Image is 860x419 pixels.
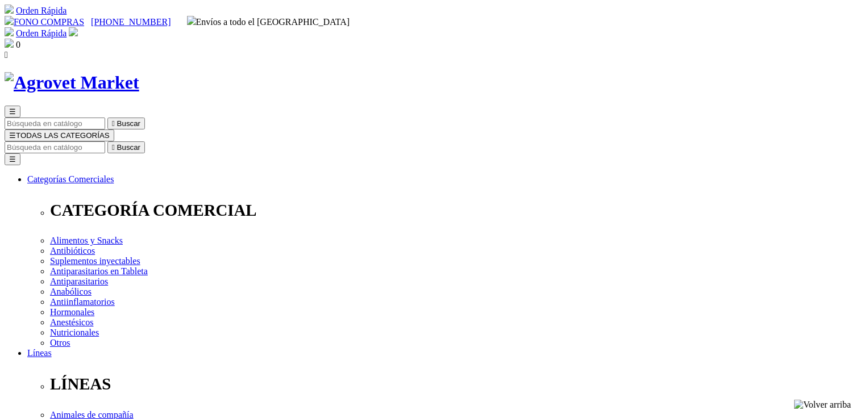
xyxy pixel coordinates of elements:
[107,118,145,129] button:  Buscar
[5,72,139,93] img: Agrovet Market
[187,17,350,27] span: Envíos a todo el [GEOGRAPHIC_DATA]
[5,5,14,14] img: shopping-cart.svg
[5,129,114,141] button: ☰TODAS LAS CATEGORÍAS
[50,328,99,337] a: Nutricionales
[5,118,105,129] input: Buscar
[50,297,115,307] a: Antiinflamatorios
[5,16,14,25] img: phone.svg
[27,348,52,358] a: Líneas
[5,39,14,48] img: shopping-bag.svg
[69,28,78,38] a: Acceda a su cuenta de cliente
[117,119,140,128] span: Buscar
[91,17,171,27] a: [PHONE_NUMBER]
[107,141,145,153] button:  Buscar
[69,27,78,36] img: user.svg
[50,201,855,220] p: CATEGORÍA COMERCIAL
[5,153,20,165] button: ☰
[187,16,196,25] img: delivery-truck.svg
[112,143,115,152] i: 
[27,174,114,184] a: Categorías Comerciales
[5,27,14,36] img: shopping-cart.svg
[50,256,140,266] a: Suplementos inyectables
[9,131,16,140] span: ☰
[5,17,84,27] a: FONO COMPRAS
[50,236,123,245] a: Alimentos y Snacks
[5,50,8,60] i: 
[5,141,105,153] input: Buscar
[112,119,115,128] i: 
[50,338,70,347] a: Otros
[5,106,20,118] button: ☰
[50,276,108,286] a: Antiparasitarios
[16,6,67,15] a: Orden Rápida
[50,266,148,276] a: Antiparasitarios en Tableta
[9,107,16,116] span: ☰
[16,28,67,38] a: Orden Rápida
[117,143,140,152] span: Buscar
[50,246,95,255] a: Antibióticos
[50,317,93,327] a: Anestésicos
[50,375,855,393] p: LÍNEAS
[50,307,94,317] a: Hormonales
[16,40,20,49] span: 0
[50,287,92,296] a: Anabólicos
[794,400,851,410] img: Volver arriba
